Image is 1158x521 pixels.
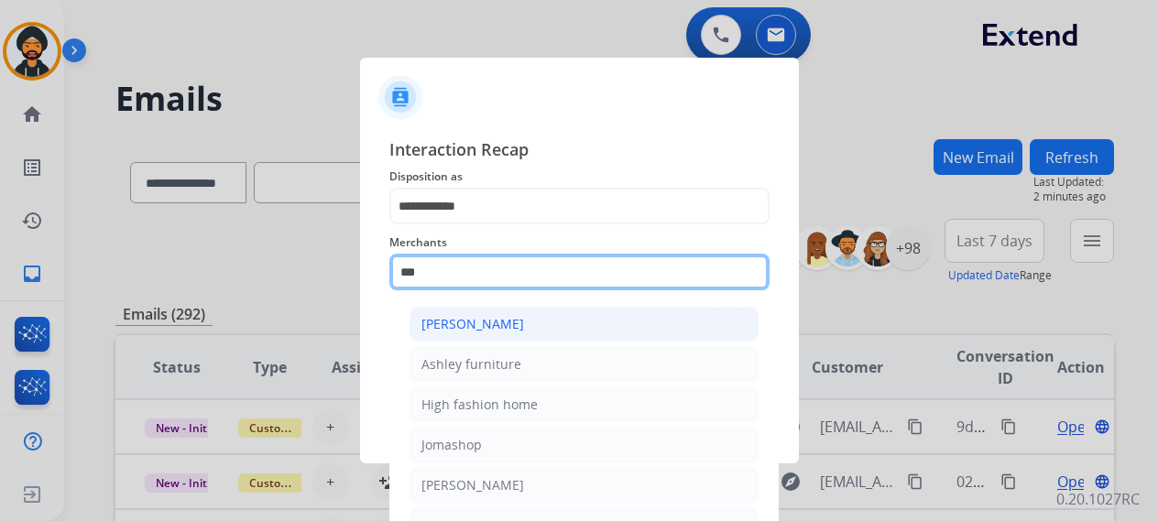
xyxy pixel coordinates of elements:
p: 0.20.1027RC [1056,488,1140,510]
div: [PERSON_NAME] [421,315,524,333]
img: contactIcon [378,75,422,119]
span: Disposition as [389,166,770,188]
span: Interaction Recap [389,136,770,166]
div: Jomashop [421,436,482,454]
div: High fashion home [421,396,538,414]
div: Ashley furniture [421,355,521,374]
span: Merchants [389,232,770,254]
div: [PERSON_NAME] [421,476,524,494]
